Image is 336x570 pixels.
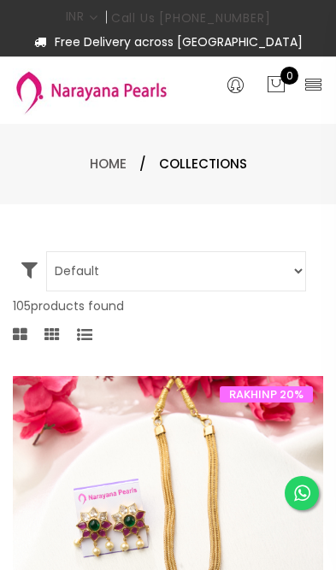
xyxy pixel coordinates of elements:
span: Free Delivery across [GEOGRAPHIC_DATA] [13,32,323,52]
span: / [139,154,146,174]
span: Collections [159,154,247,174]
span: RAKHINP 20% [220,386,313,403]
button: 0 [266,74,286,97]
span: 0 [280,67,298,85]
span: INR [66,2,98,32]
p: 105 products found [13,296,323,316]
a: Home [90,155,127,173]
p: Call Us [PHONE_NUMBER] [111,12,271,24]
